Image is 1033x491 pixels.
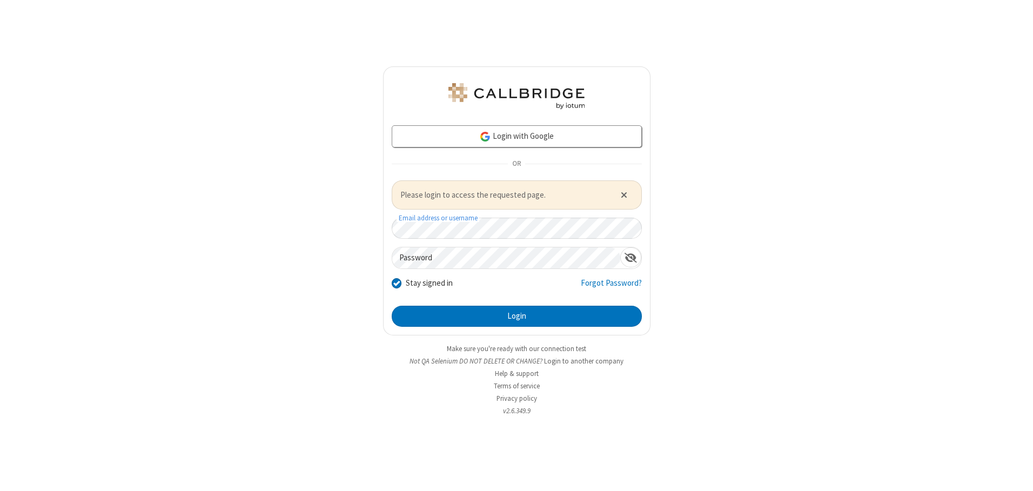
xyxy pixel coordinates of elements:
label: Stay signed in [406,277,453,290]
a: Help & support [495,369,539,378]
img: google-icon.png [479,131,491,143]
a: Terms of service [494,381,540,391]
span: Please login to access the requested page. [400,189,607,201]
img: QA Selenium DO NOT DELETE OR CHANGE [446,83,587,109]
a: Privacy policy [497,394,537,403]
button: Close alert [615,187,633,203]
li: v2.6.349.9 [383,406,650,416]
a: Login with Google [392,125,642,147]
button: Login [392,306,642,327]
a: Forgot Password? [581,277,642,298]
li: Not QA Selenium DO NOT DELETE OR CHANGE? [383,356,650,366]
input: Password [392,247,620,268]
a: Make sure you're ready with our connection test [447,344,586,353]
input: Email address or username [392,218,642,239]
div: Show password [620,247,641,267]
button: Login to another company [544,356,623,366]
span: OR [508,156,525,171]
